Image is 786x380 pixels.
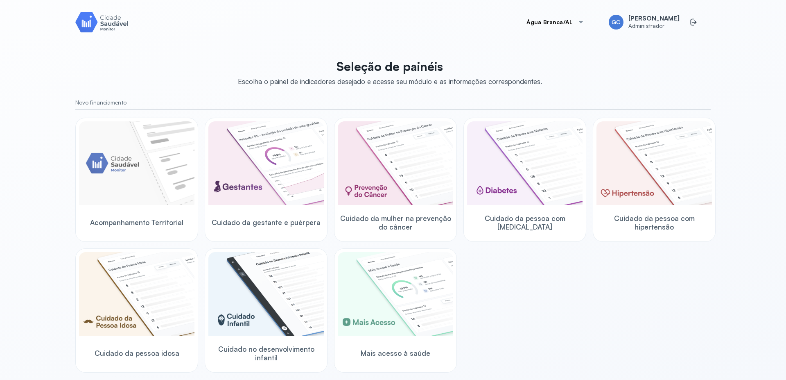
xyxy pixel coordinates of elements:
span: Cuidado da pessoa idosa [95,349,179,357]
img: woman-cancer-prevention-care.png [338,121,453,205]
span: Cuidado da pessoa com hipertensão [596,214,712,232]
img: Logotipo do produto Monitor [75,10,129,34]
span: Cuidado da mulher na prevenção do câncer [338,214,453,232]
span: GC [612,19,620,26]
span: Cuidado da gestante e puérpera [212,218,321,227]
img: child-development.png [208,252,324,336]
button: Água Branca/AL [517,14,594,30]
span: Mais acesso à saúde [361,349,430,357]
span: Acompanhamento Territorial [90,218,183,227]
small: Novo financiamento [75,99,711,106]
img: healthcare-greater-access.png [338,252,453,336]
img: hypertension.png [596,121,712,205]
p: Seleção de painéis [238,59,542,74]
img: pregnants.png [208,121,324,205]
img: placeholder-module-ilustration.png [79,121,194,205]
span: Administrador [628,23,680,30]
span: [PERSON_NAME] [628,15,680,23]
img: elderly.png [79,252,194,336]
span: Cuidado no desenvolvimento infantil [208,345,324,362]
div: Escolha o painel de indicadores desejado e acesse seu módulo e as informações correspondentes. [238,77,542,86]
span: Cuidado da pessoa com [MEDICAL_DATA] [467,214,583,232]
img: diabetics.png [467,121,583,205]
